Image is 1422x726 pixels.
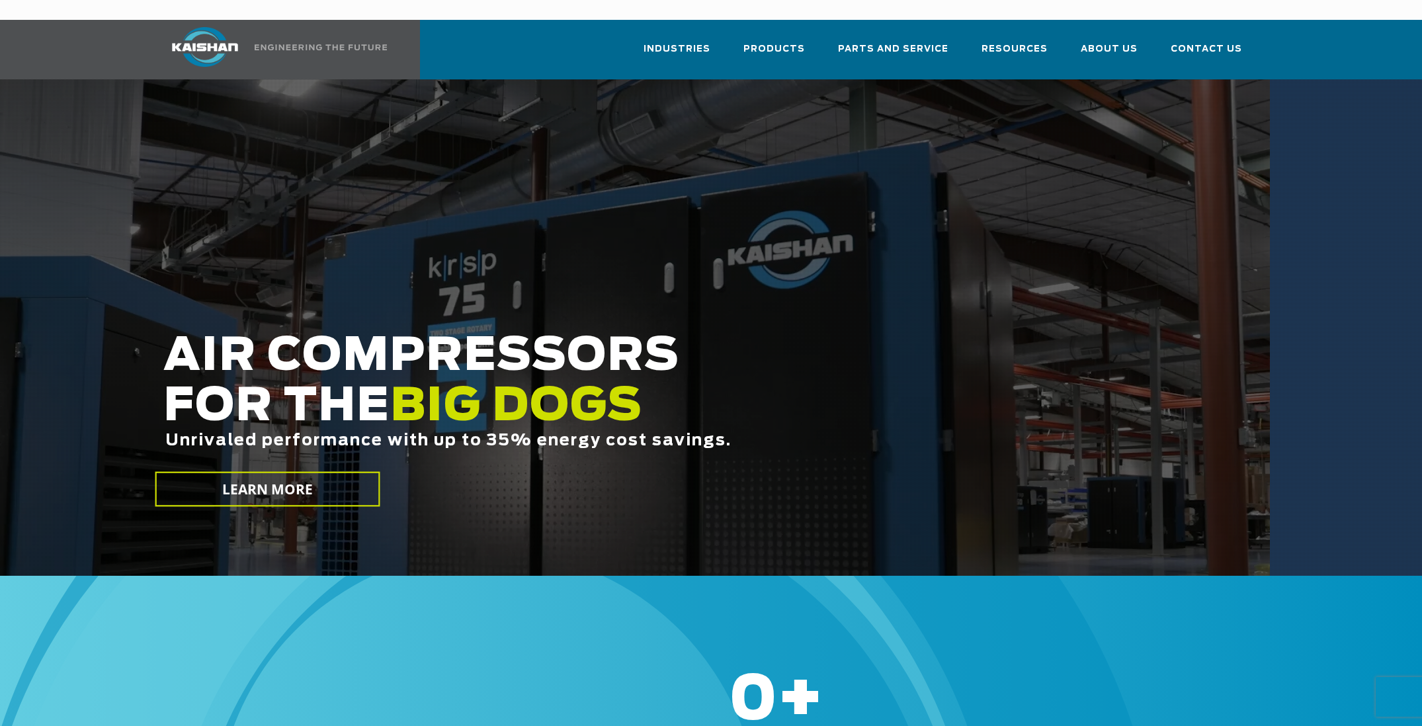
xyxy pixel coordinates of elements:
img: kaishan logo [155,27,255,67]
a: LEARN MORE [155,472,380,507]
h2: AIR COMPRESSORS FOR THE [163,332,1073,491]
h6: + [729,692,1365,709]
a: Parts and Service [838,32,948,77]
img: Engineering the future [255,44,387,50]
span: Industries [644,42,710,57]
span: BIG DOGS [390,385,643,430]
a: About Us [1081,32,1138,77]
a: Contact Us [1171,32,1242,77]
a: Kaishan USA [155,20,390,79]
span: Parts and Service [838,42,948,57]
span: LEARN MORE [222,480,314,499]
a: Industries [644,32,710,77]
span: About Us [1081,42,1138,57]
span: Resources [982,42,1048,57]
span: Contact Us [1171,42,1242,57]
a: Resources [982,32,1048,77]
a: Products [743,32,805,77]
span: Unrivaled performance with up to 35% energy cost savings. [165,433,732,449]
span: Products [743,42,805,57]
